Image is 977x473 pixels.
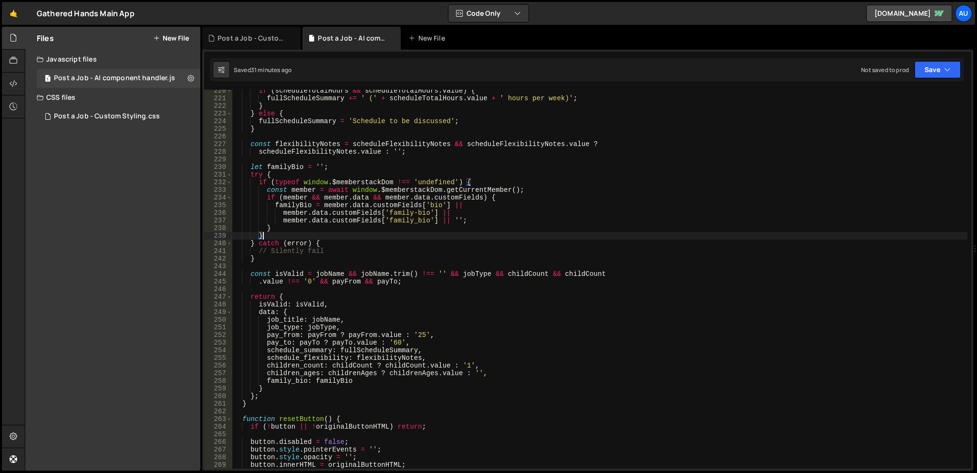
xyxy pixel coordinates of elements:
div: Post a Job - AI component handler.js [54,74,175,83]
div: 264 [204,423,232,431]
div: 244 [204,270,232,278]
div: 252 [204,331,232,339]
div: 248 [204,301,232,308]
div: 256 [204,362,232,369]
span: 1 [45,75,51,83]
div: 221 [204,95,232,102]
div: 239 [204,232,232,240]
div: Javascript files [25,50,200,69]
div: 226 [204,133,232,140]
div: 223 [204,110,232,117]
div: 235 [204,201,232,209]
div: Not saved to prod [861,66,909,74]
a: [DOMAIN_NAME] [866,5,952,22]
button: Code Only [448,5,529,22]
div: Gathered Hands Main App [37,8,135,19]
a: 🤙 [2,2,25,25]
div: 253 [204,339,232,347]
div: 243 [204,263,232,270]
div: 240 [204,240,232,247]
div: 255 [204,354,232,362]
div: 268 [204,453,232,461]
div: 260 [204,392,232,400]
div: 251 [204,324,232,331]
div: 265 [204,431,232,438]
div: 225 [204,125,232,133]
button: New File [153,34,189,42]
a: Au [955,5,972,22]
div: 224 [204,117,232,125]
div: 230 [204,163,232,171]
div: 258 [204,377,232,385]
div: 254 [204,347,232,354]
div: 237 [204,217,232,224]
div: CSS files [25,88,200,107]
div: 245 [204,278,232,285]
div: 257 [204,369,232,377]
div: 231 [204,171,232,179]
div: 227 [204,140,232,148]
div: 228 [204,148,232,156]
div: 250 [204,316,232,324]
div: 259 [204,385,232,392]
div: Saved [234,66,291,74]
div: 31 minutes ago [251,66,291,74]
div: New File [408,33,448,43]
div: 234 [204,194,232,201]
div: 269 [204,461,232,469]
div: 261 [204,400,232,408]
div: 266 [204,438,232,446]
div: Post a Job - AI component handler.js [318,33,389,43]
div: 236 [204,209,232,217]
button: Save [915,61,961,78]
div: Post a Job - Custom Styling.css [218,33,289,43]
h2: Files [37,33,54,43]
div: 263 [204,415,232,423]
div: Post a Job - AI component handler.js [37,69,204,88]
div: 232 [204,179,232,186]
div: 247 [204,293,232,301]
div: 241 [204,247,232,255]
div: 246 [204,285,232,293]
div: 267 [204,446,232,453]
div: 233 [204,186,232,194]
div: 229 [204,156,232,163]
div: 238 [204,224,232,232]
div: Post a Job - Custom Styling.css [54,112,160,121]
div: 262 [204,408,232,415]
div: 242 [204,255,232,263]
div: 220 [204,87,232,95]
div: 222 [204,102,232,110]
div: 249 [204,308,232,316]
div: 17288/48462.css [37,107,200,126]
